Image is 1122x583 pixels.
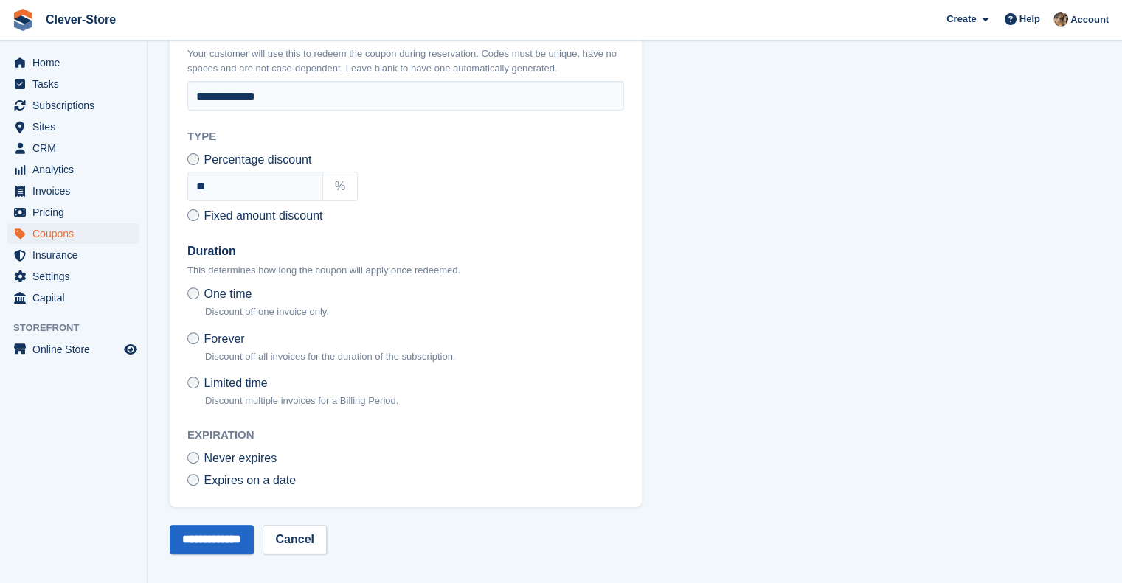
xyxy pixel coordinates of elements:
span: Coupons [32,223,121,244]
p: Discount off all invoices for the duration of the subscription. [205,349,455,364]
a: menu [7,202,139,223]
span: Analytics [32,159,121,180]
img: stora-icon-8386f47178a22dfd0bd8f6a31ec36ba5ce8667c1dd55bd0f319d3a0aa187defe.svg [12,9,34,31]
input: One time Discount off one invoice only. [187,287,199,299]
span: Percentage discount [204,153,311,166]
a: menu [7,52,139,73]
h2: Type [187,128,624,145]
img: Andy Mackinnon [1053,12,1068,27]
a: menu [7,181,139,201]
p: This determines how long the coupon will apply once redeemed. [187,263,624,278]
span: Account [1070,13,1109,27]
span: Help [1019,12,1040,27]
a: menu [7,95,139,116]
input: Expires on a date [187,474,199,486]
span: Sites [32,116,121,137]
a: Cancel [263,525,326,554]
span: Create [946,12,976,27]
p: Your customer will use this to redeem the coupon during reservation. Codes must be unique, have n... [187,46,624,75]
span: Settings [32,266,121,287]
p: Discount off one invoice only. [205,304,329,319]
a: menu [7,223,139,244]
h2: Expiration [187,427,624,444]
a: menu [7,339,139,360]
input: Forever Discount off all invoices for the duration of the subscription. [187,332,199,344]
a: Clever-Store [40,7,122,32]
span: Insurance [32,245,121,265]
span: Fixed amount discount [204,209,322,222]
span: One time [204,287,252,300]
p: Discount multiple invoices for a Billing Period. [205,394,398,408]
span: Capital [32,287,121,308]
span: Pricing [32,202,121,223]
span: Storefront [13,321,147,335]
a: menu [7,116,139,137]
input: Percentage discount [187,153,199,165]
span: Invoices [32,181,121,201]
span: CRM [32,138,121,158]
a: menu [7,287,139,308]
span: Online Store [32,339,121,360]
a: menu [7,266,139,287]
input: Never expires [187,452,199,464]
a: Preview store [122,341,139,358]
label: Duration [187,242,624,260]
span: Home [32,52,121,73]
span: Forever [204,332,244,345]
a: menu [7,138,139,158]
span: Limited time [204,377,267,389]
span: Never expires [204,452,277,464]
a: menu [7,74,139,94]
a: menu [7,245,139,265]
span: Subscriptions [32,95,121,116]
a: menu [7,159,139,180]
span: Expires on a date [204,474,296,486]
span: Tasks [32,74,121,94]
input: Fixed amount discount [187,209,199,221]
input: Limited time Discount multiple invoices for a Billing Period. [187,377,199,388]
